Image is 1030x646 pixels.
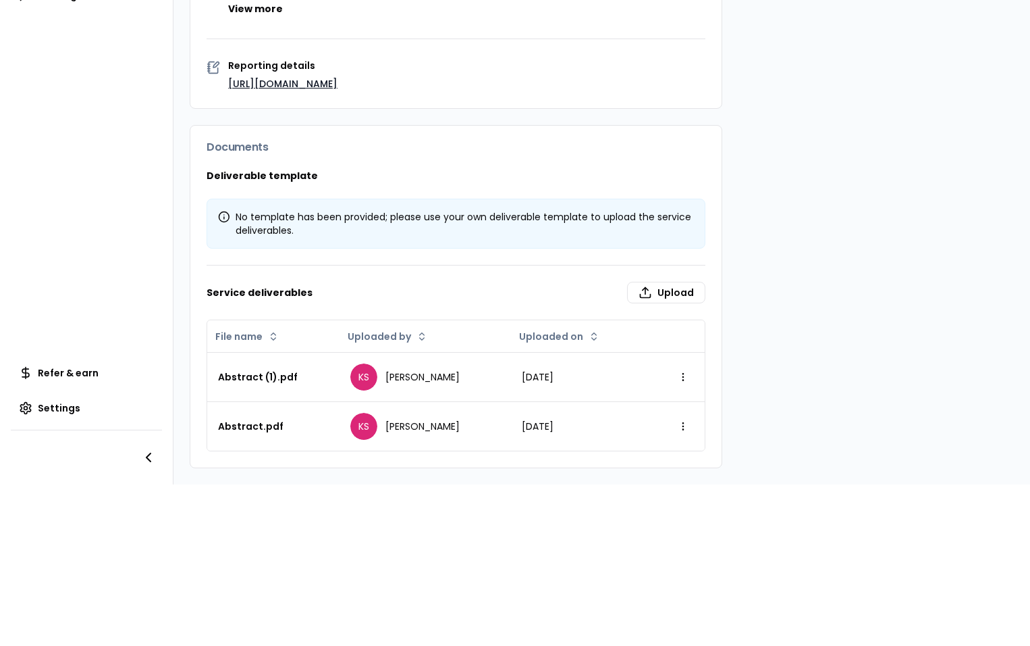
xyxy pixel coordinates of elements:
[522,370,637,384] div: [DATE]
[207,282,705,303] h3: Service deliverables
[514,326,605,347] button: Uploaded on
[228,2,283,16] button: View more
[342,326,433,347] button: Uploaded by
[11,359,162,387] a: Refer & earn
[522,420,637,433] div: [DATE]
[348,330,411,343] span: Uploaded by
[11,395,162,422] a: Settings
[218,210,694,237] div: No template has been provided; please use your own deliverable template to upload the service del...
[218,370,329,384] div: Abstract (1).pdf
[210,326,284,347] button: File name
[627,282,705,303] label: Upload
[38,366,99,380] span: Refer & earn
[38,401,80,415] span: Settings
[385,420,460,433] span: [PERSON_NAME]
[215,330,263,343] span: File name
[519,330,583,343] span: Uploaded on
[218,420,329,433] div: Abstract.pdf
[385,370,460,384] span: [PERSON_NAME]
[207,169,705,182] h3: Deliverable template
[350,413,377,440] span: KS
[228,61,705,70] p: Reporting details
[228,77,337,91] a: [URL][DOMAIN_NAME]
[350,364,377,391] span: KS
[207,142,705,153] h3: Documents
